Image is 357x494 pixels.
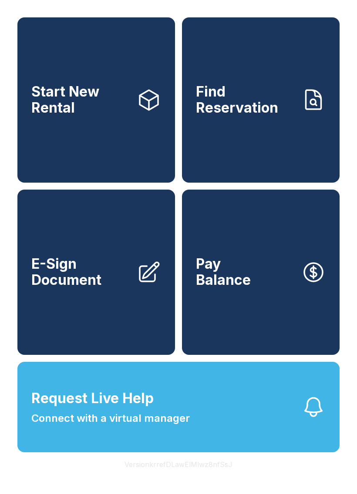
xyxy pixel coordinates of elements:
a: Find Reservation [182,17,340,183]
span: Find Reservation [196,84,294,116]
span: E-Sign Document [31,256,130,288]
span: Connect with a virtual manager [31,411,190,426]
button: PayBalance [182,190,340,355]
span: Start New Rental [31,84,130,116]
span: Pay Balance [196,256,251,288]
button: Request Live HelpConnect with a virtual manager [17,362,340,452]
a: E-Sign Document [17,190,175,355]
span: Request Live Help [31,388,154,409]
a: Start New Rental [17,17,175,183]
button: VersionkrrefDLawElMlwz8nfSsJ [118,452,239,477]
